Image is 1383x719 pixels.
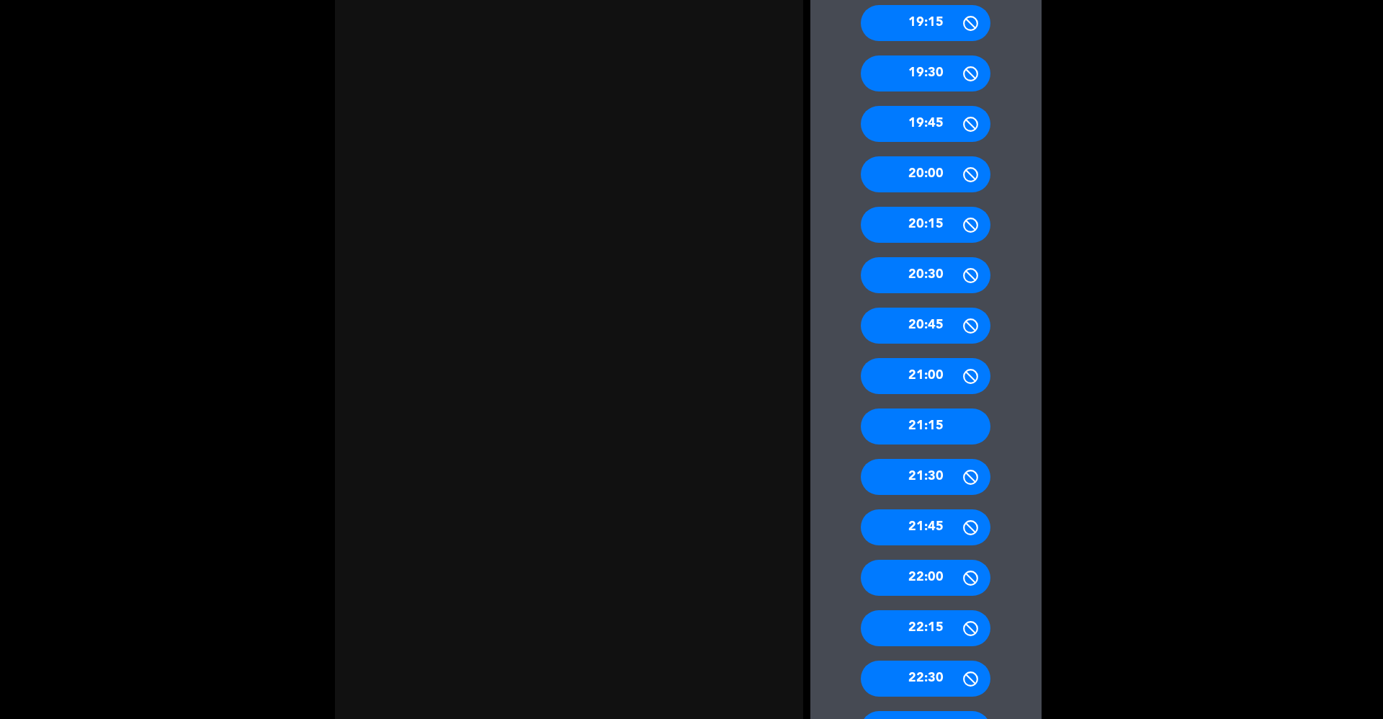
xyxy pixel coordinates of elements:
div: 20:00 [861,156,990,192]
div: 22:30 [861,661,990,697]
div: 21:15 [861,408,990,445]
div: 19:45 [861,106,990,142]
div: 22:15 [861,610,990,646]
div: 21:30 [861,459,990,495]
div: 20:45 [861,308,990,344]
div: 21:00 [861,358,990,394]
div: 20:15 [861,207,990,243]
div: 20:30 [861,257,990,293]
div: 19:30 [861,55,990,91]
div: 22:00 [861,560,990,596]
div: 19:15 [861,5,990,41]
div: 21:45 [861,509,990,545]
